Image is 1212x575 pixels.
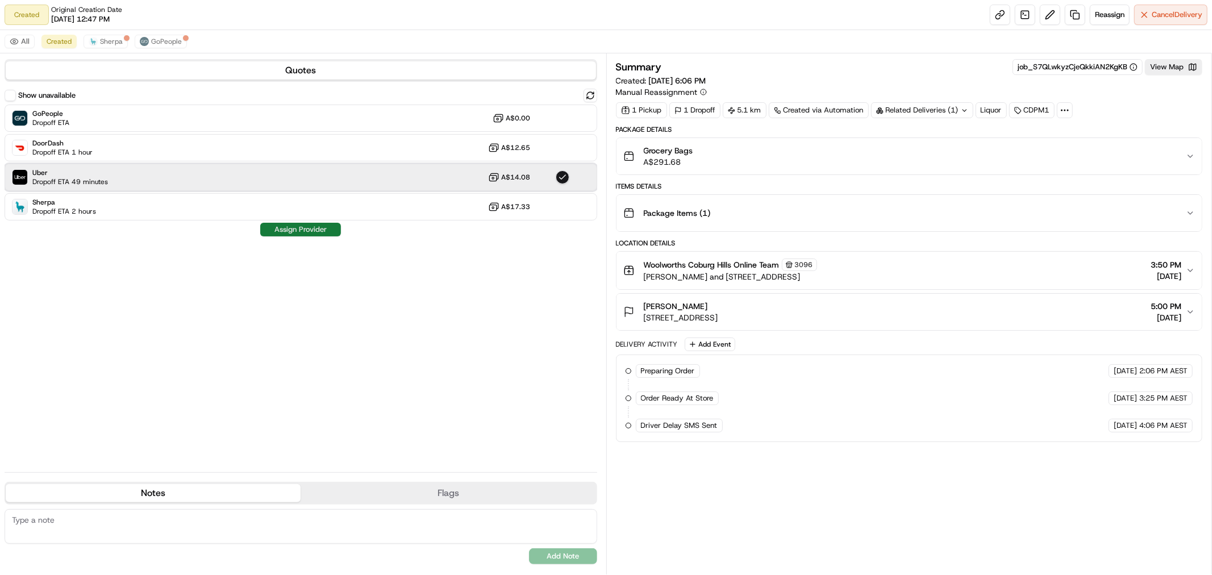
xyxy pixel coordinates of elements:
[32,148,93,157] span: Dropoff ETA 1 hour
[506,114,531,123] span: A$0.00
[502,202,531,211] span: A$17.33
[32,109,69,118] span: GoPeople
[51,5,122,14] span: Original Creation Date
[769,102,869,118] a: Created via Automation
[32,139,93,148] span: DoorDash
[617,252,1202,289] button: Woolworths Coburg Hills Online Team3096[PERSON_NAME] and [STREET_ADDRESS]3:50 PM[DATE]
[644,259,780,270] span: Woolworths Coburg Hills Online Team
[641,393,714,403] span: Order Ready At Store
[1152,10,1202,20] span: Cancel Delivery
[617,195,1202,231] button: Package Items (1)
[1151,301,1181,312] span: 5:00 PM
[140,37,149,46] img: gopeople_logo.png
[1151,259,1181,270] span: 3:50 PM
[6,61,596,80] button: Quotes
[5,35,35,48] button: All
[1009,102,1055,118] div: CDPM1
[616,340,678,349] div: Delivery Activity
[151,37,182,46] span: GoPeople
[135,35,187,48] button: GoPeople
[32,198,96,207] span: Sherpa
[723,102,767,118] div: 5.1 km
[669,102,720,118] div: 1 Dropoff
[644,145,693,156] span: Grocery Bags
[616,182,1203,191] div: Items Details
[1139,420,1188,431] span: 4:06 PM AEST
[32,118,69,127] span: Dropoff ETA
[1134,5,1207,25] button: CancelDelivery
[502,173,531,182] span: A$14.08
[1139,366,1188,376] span: 2:06 PM AEST
[6,484,301,502] button: Notes
[260,223,341,236] button: Assign Provider
[616,125,1203,134] div: Package Details
[871,102,973,118] div: Related Deliveries (1)
[616,239,1203,248] div: Location Details
[641,420,718,431] span: Driver Delay SMS Sent
[644,312,718,323] span: [STREET_ADDRESS]
[616,86,707,98] button: Manual Reassignment
[644,271,817,282] span: [PERSON_NAME] and [STREET_ADDRESS]
[32,207,96,216] span: Dropoff ETA 2 hours
[84,35,128,48] button: Sherpa
[1114,393,1137,403] span: [DATE]
[644,156,693,168] span: A$291.68
[1114,420,1137,431] span: [DATE]
[1145,59,1202,75] button: View Map
[100,37,123,46] span: Sherpa
[616,86,698,98] span: Manual Reassignment
[616,102,667,118] div: 1 Pickup
[976,102,1007,118] div: Liquor
[89,37,98,46] img: sherpa_logo.png
[488,172,531,183] button: A$14.08
[1018,62,1138,72] button: job_S7QLwkyzCjeQkkiAN2KgKB
[488,201,531,213] button: A$17.33
[47,37,72,46] span: Created
[493,113,531,124] button: A$0.00
[488,142,531,153] button: A$12.65
[644,207,711,219] span: Package Items ( 1 )
[1090,5,1130,25] button: Reassign
[502,143,531,152] span: A$12.65
[1151,312,1181,323] span: [DATE]
[616,75,706,86] span: Created:
[641,366,695,376] span: Preparing Order
[1151,270,1181,282] span: [DATE]
[32,177,108,186] span: Dropoff ETA 49 minutes
[644,301,708,312] span: [PERSON_NAME]
[617,138,1202,174] button: Grocery BagsA$291.68
[13,111,27,126] img: GoPeople
[13,140,27,155] img: DoorDash
[51,14,110,24] span: [DATE] 12:47 PM
[301,484,595,502] button: Flags
[13,199,27,214] img: Sherpa
[32,168,108,177] span: Uber
[649,76,706,86] span: [DATE] 6:06 PM
[1114,366,1137,376] span: [DATE]
[13,170,27,185] img: Uber
[1139,393,1188,403] span: 3:25 PM AEST
[616,62,662,72] h3: Summary
[685,338,735,351] button: Add Event
[617,294,1202,330] button: [PERSON_NAME][STREET_ADDRESS]5:00 PM[DATE]
[18,90,76,101] label: Show unavailable
[1095,10,1124,20] span: Reassign
[41,35,77,48] button: Created
[795,260,813,269] span: 3096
